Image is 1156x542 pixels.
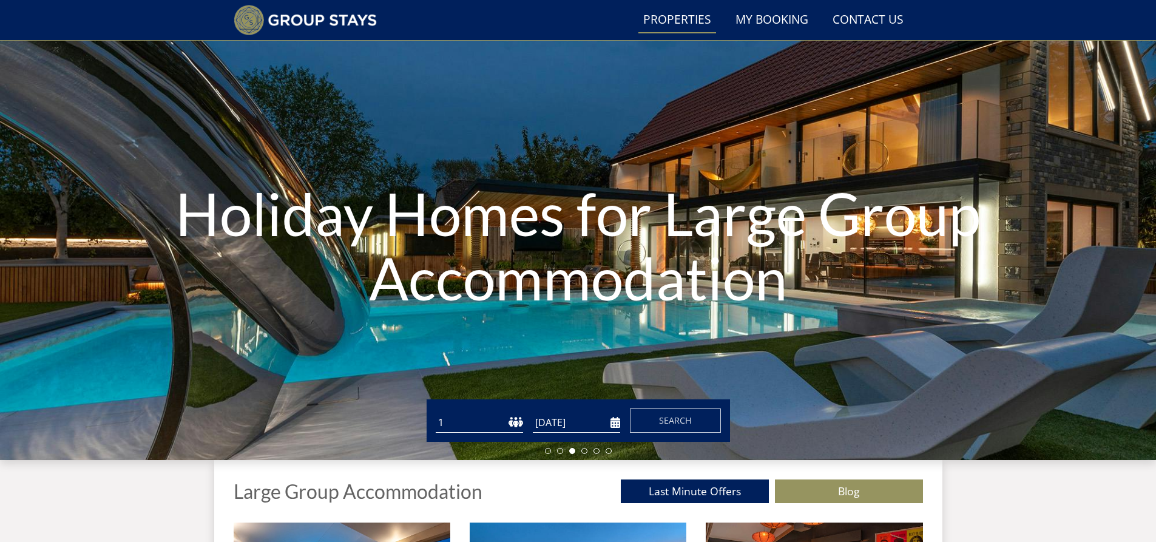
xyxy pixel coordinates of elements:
[638,7,716,34] a: Properties
[775,479,923,503] a: Blog
[659,415,692,426] span: Search
[621,479,769,503] a: Last Minute Offers
[174,157,983,334] h1: Holiday Homes for Large Group Accommodation
[731,7,813,34] a: My Booking
[828,7,908,34] a: Contact Us
[234,481,482,502] h1: Large Group Accommodation
[533,413,620,433] input: Arrival Date
[630,408,721,433] button: Search
[234,5,377,35] img: Group Stays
